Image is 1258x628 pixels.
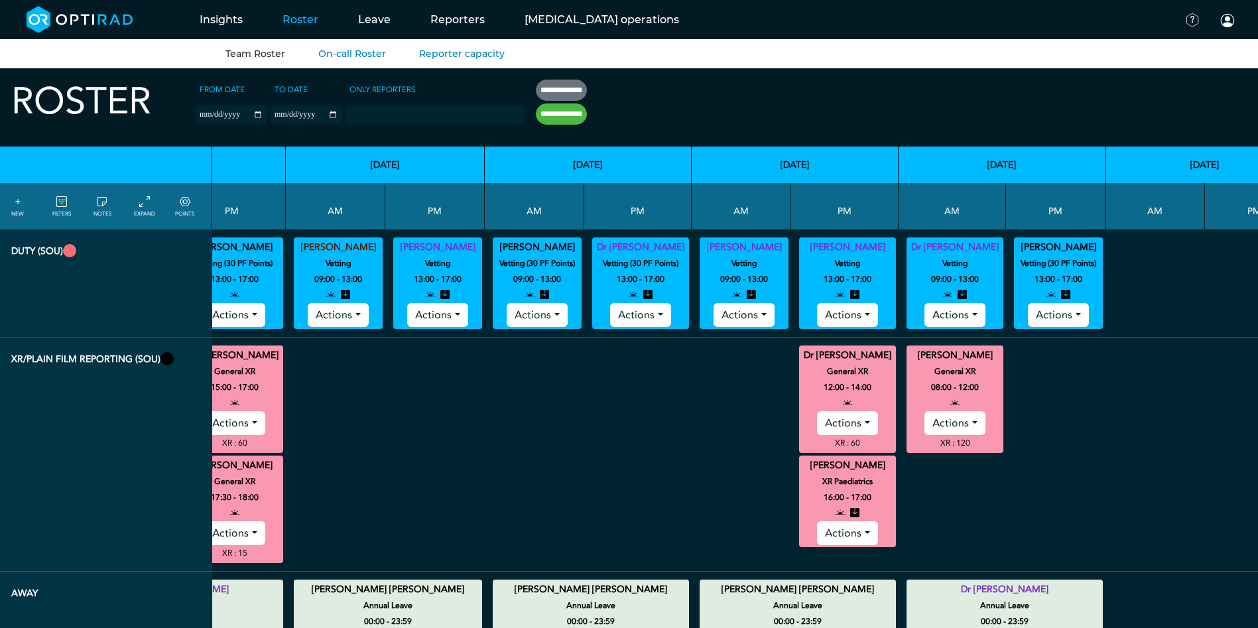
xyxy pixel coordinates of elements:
small: XR : 60 [835,435,860,451]
i: stored entry [747,287,756,303]
small: XR : 120 [940,435,970,451]
th: PM [1006,183,1105,229]
input: null [347,107,413,119]
small: 13:00 - 17:00 [824,271,871,287]
h2: Roster [11,80,151,124]
summary: [PERSON_NAME] [PERSON_NAME] [495,582,687,597]
button: Actions [204,303,265,327]
small: 13:00 - 17:00 [414,271,462,287]
div: Vetting 09:00 - 13:00 [700,237,788,329]
summary: [PERSON_NAME] [296,239,381,255]
summary: [PERSON_NAME] [188,239,281,255]
div: General XR 15:00 - 17:00 [186,345,283,453]
div: Vetting (30 PF Points) 13:00 - 17:00 [186,237,283,329]
summary: Dr [PERSON_NAME] [801,347,894,363]
small: General XR [180,363,289,379]
i: open to allocation [326,287,336,303]
i: open to allocation [230,395,239,411]
label: To date [271,80,312,99]
button: Actions [924,303,985,327]
i: open to allocation [843,395,852,411]
summary: [PERSON_NAME] [PERSON_NAME] [296,582,480,597]
small: Annual Leave [288,597,488,613]
small: Annual Leave [694,597,902,613]
i: open to allocation [836,287,845,303]
button: Actions [817,303,877,327]
small: 17:30 - 18:00 [211,489,259,505]
small: 13:00 - 17:00 [211,271,259,287]
th: PM [385,183,485,229]
summary: [PERSON_NAME] [801,239,894,255]
i: stored entry [643,287,653,303]
i: open to allocation [943,287,952,303]
div: XR Paediatrics 16:00 - 17:00 [799,456,896,547]
a: collapse/expand entries [134,194,155,218]
div: Vetting 13:00 - 17:00 [393,237,482,329]
small: Vetting (30 PF Points) [180,255,289,271]
small: Vetting [387,255,488,271]
th: PM [178,183,286,229]
small: Vetting (30 PF Points) [1008,255,1109,271]
i: stored entry [341,287,350,303]
button: Actions [507,303,567,327]
summary: Dr [PERSON_NAME] [909,582,1101,597]
small: Vetting [901,255,1009,271]
a: show/hide notes [94,194,111,218]
div: Vetting 09:00 - 13:00 [907,237,1003,329]
i: stored entry [850,287,859,303]
a: FILTERS [52,194,71,218]
th: AM [485,183,584,229]
th: AM [692,183,791,229]
summary: [PERSON_NAME] [702,239,786,255]
button: Actions [308,303,368,327]
a: NEW [11,194,24,218]
i: stored entry [1061,287,1070,303]
small: Vetting (30 PF Points) [487,255,588,271]
small: Vetting [793,255,902,271]
small: 09:00 - 13:00 [314,271,362,287]
i: open to allocation [732,287,741,303]
small: 13:00 - 17:00 [617,271,664,287]
small: Vetting (30 PF Points) [586,255,695,271]
small: Vetting [694,255,794,271]
button: Actions [817,521,877,545]
button: Actions [817,411,877,435]
summary: [PERSON_NAME] [495,239,580,255]
small: 08:00 - 12:00 [931,379,979,395]
div: Vetting (30 PF Points) 13:00 - 17:00 [592,237,689,329]
summary: Dr [PERSON_NAME] [909,239,1001,255]
th: AM [286,183,385,229]
small: 15:00 - 17:00 [211,379,259,395]
small: General XR [793,363,902,379]
button: Actions [204,411,265,435]
div: General XR 17:30 - 18:00 [186,456,283,563]
summary: [PERSON_NAME] [909,347,1001,363]
i: stored entry [440,287,450,303]
th: [DATE] [485,147,692,183]
summary: Dr [PERSON_NAME] [188,347,281,363]
small: Vetting [288,255,389,271]
button: Actions [610,303,670,327]
i: open to allocation [1046,287,1056,303]
small: 12:00 - 14:00 [824,379,871,395]
i: open to allocation [525,287,535,303]
small: Annual Leave [487,597,695,613]
div: Vetting 09:00 - 13:00 [294,237,383,329]
div: General XR 12:00 - 14:00 [799,345,896,453]
summary: [PERSON_NAME] [1016,239,1101,255]
summary: [PERSON_NAME] [PERSON_NAME] [702,582,894,597]
summary: [PERSON_NAME] [188,458,281,473]
a: collapse/expand expected points [175,194,194,218]
i: open to allocation [950,395,960,411]
button: Actions [204,521,265,545]
label: Only Reporters [346,80,420,99]
i: open to allocation [426,287,435,303]
small: 09:00 - 13:00 [931,271,979,287]
a: Team Roster [225,48,285,60]
small: 16:00 - 17:00 [824,489,871,505]
small: XR : 15 [222,545,247,561]
a: On-call Roster [318,48,386,60]
th: PM [791,183,899,229]
button: Actions [1028,303,1088,327]
a: Reporter capacity [419,48,505,60]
